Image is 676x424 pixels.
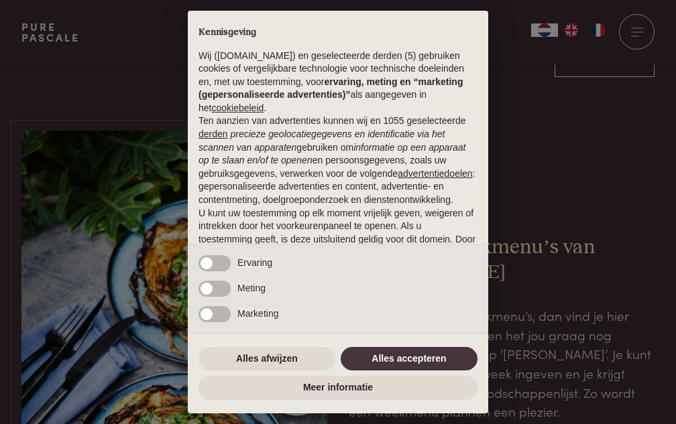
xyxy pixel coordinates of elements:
button: Meer informatie [199,376,477,400]
h2: Kennisgeving [199,27,477,39]
strong: ervaring, meting en “marketing (gepersonaliseerde advertenties)” [199,76,463,100]
em: precieze geolocatiegegevens en identificatie via het scannen van apparaten [199,129,445,153]
button: advertentiedoelen [398,167,472,181]
button: Alles accepteren [341,347,477,371]
a: cookiebeleid [211,102,264,113]
button: Alles afwijzen [199,347,335,371]
span: Meting [237,283,266,293]
button: derden [199,128,228,141]
span: Ervaring [237,257,272,268]
span: Marketing [237,308,278,319]
em: informatie op een apparaat op te slaan en/of te openen [199,142,466,166]
p: U kunt uw toestemming op elk moment vrijelijk geven, weigeren of intrekken door het voorkeurenpan... [199,207,477,273]
p: Ten aanzien van advertenties kunnen wij en 1055 geselecteerde gebruiken om en persoonsgegevens, z... [199,115,477,206]
p: Wij ([DOMAIN_NAME]) en geselecteerde derden (5) gebruiken cookies of vergelijkbare technologie vo... [199,50,477,115]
